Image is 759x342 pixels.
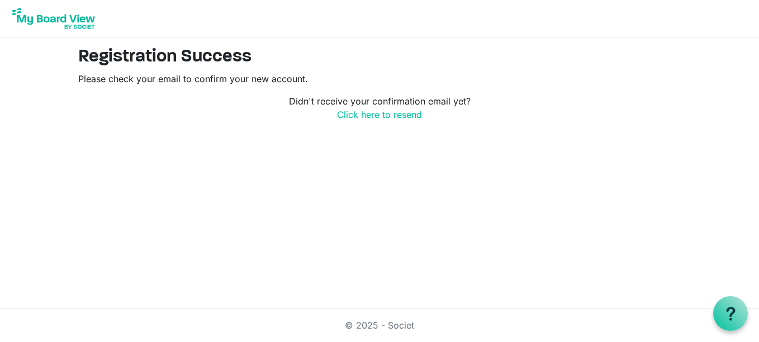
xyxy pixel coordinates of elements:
img: My Board View Logo [9,4,98,32]
h2: Registration Success [78,46,681,68]
p: Didn't receive your confirmation email yet? [78,94,681,121]
p: Please check your email to confirm your new account. [78,72,681,85]
a: Click here to resend [337,109,422,120]
a: © 2025 - Societ [345,320,414,331]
